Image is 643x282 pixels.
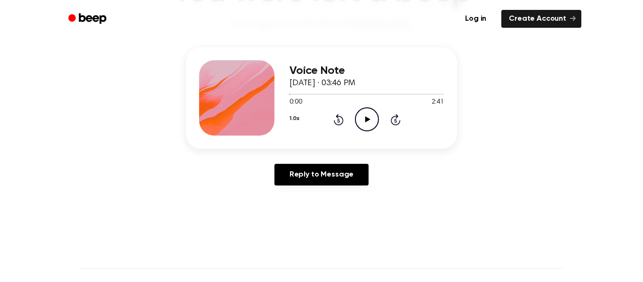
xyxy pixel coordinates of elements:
[62,10,115,28] a: Beep
[289,97,302,107] span: 0:00
[274,164,369,185] a: Reply to Message
[289,111,299,127] button: 1.0x
[456,8,496,30] a: Log in
[289,79,355,88] span: [DATE] · 03:46 PM
[289,64,444,77] h3: Voice Note
[432,97,444,107] span: 2:41
[501,10,581,28] a: Create Account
